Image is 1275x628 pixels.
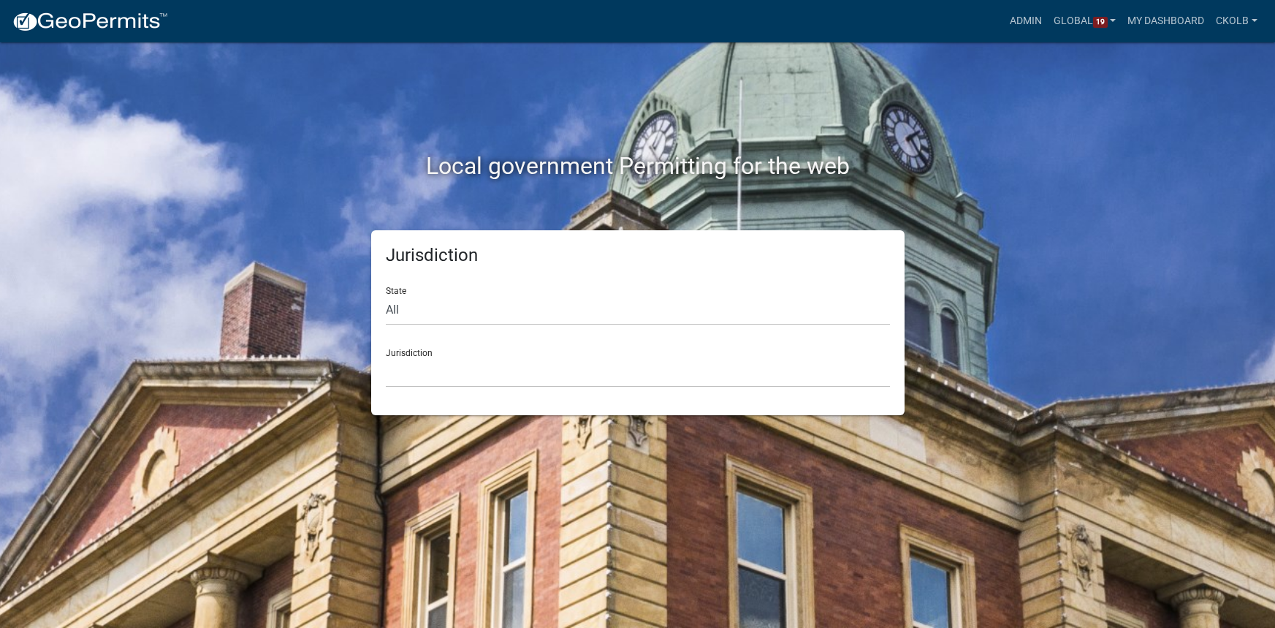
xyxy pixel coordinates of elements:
h5: Jurisdiction [386,245,890,266]
a: Admin [1004,7,1048,35]
a: Global19 [1048,7,1122,35]
a: ckolb [1210,7,1263,35]
span: 19 [1093,17,1108,29]
a: My Dashboard [1122,7,1210,35]
h2: Local government Permitting for the web [232,152,1043,180]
